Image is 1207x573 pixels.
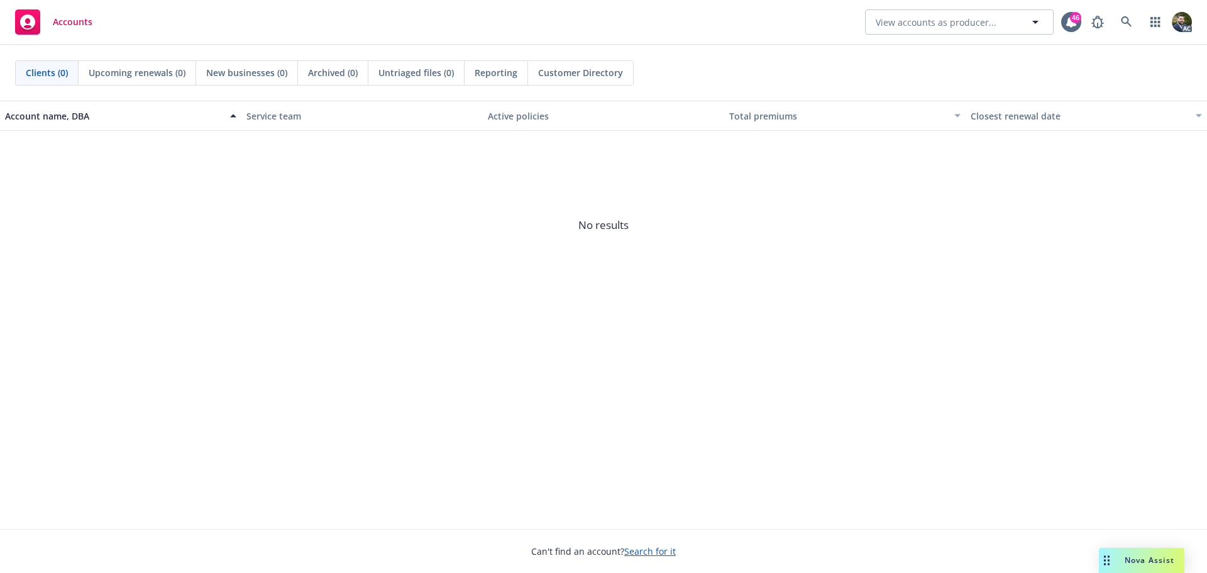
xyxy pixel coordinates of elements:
span: Can't find an account? [531,545,676,558]
span: Nova Assist [1125,555,1174,565]
div: Drag to move [1099,548,1115,573]
div: Closest renewal date [971,109,1188,123]
div: 46 [1070,12,1081,23]
span: New businesses (0) [206,66,287,79]
button: Active policies [483,101,724,131]
button: Nova Assist [1099,548,1184,573]
span: Clients (0) [26,66,68,79]
span: Untriaged files (0) [378,66,454,79]
div: Active policies [488,109,719,123]
div: Service team [246,109,478,123]
a: Report a Bug [1085,9,1110,35]
span: Accounts [53,17,92,27]
span: Reporting [475,66,517,79]
span: View accounts as producer... [876,16,996,29]
a: Accounts [10,4,97,40]
button: View accounts as producer... [865,9,1054,35]
span: Archived (0) [308,66,358,79]
span: Customer Directory [538,66,623,79]
span: Upcoming renewals (0) [89,66,185,79]
a: Switch app [1143,9,1168,35]
img: photo [1172,12,1192,32]
div: Total premiums [729,109,947,123]
div: Account name, DBA [5,109,223,123]
a: Search for it [624,545,676,557]
a: Search [1114,9,1139,35]
button: Closest renewal date [966,101,1207,131]
button: Service team [241,101,483,131]
button: Total premiums [724,101,966,131]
